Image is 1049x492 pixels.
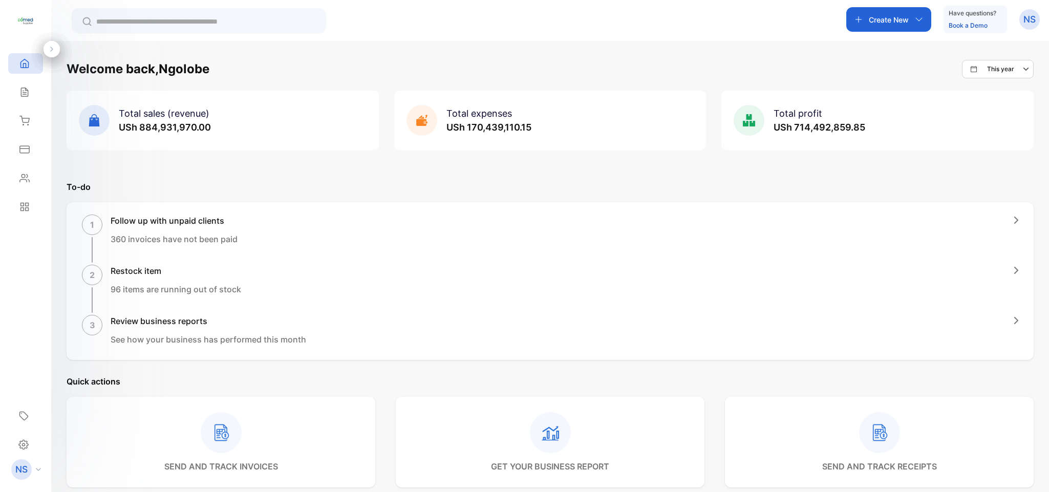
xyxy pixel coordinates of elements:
h1: Welcome back, Ngolobe [67,60,209,78]
h1: Review business reports [111,315,306,327]
h1: Follow up with unpaid clients [111,215,238,227]
button: This year [962,60,1034,78]
h1: Restock item [111,265,241,277]
p: get your business report [491,460,609,473]
iframe: LiveChat chat widget [1006,449,1049,492]
button: NS [1019,7,1040,32]
p: This year [987,65,1014,74]
p: 360 invoices have not been paid [111,233,238,245]
p: send and track invoices [164,460,278,473]
button: Create New [846,7,931,32]
p: NS [15,463,28,476]
p: 3 [90,319,95,331]
span: USh 884,931,970.00 [119,122,211,133]
a: Book a Demo [949,22,988,29]
p: See how your business has performed this month [111,333,306,346]
p: Quick actions [67,375,1034,388]
span: Total profit [774,108,822,119]
span: Total sales (revenue) [119,108,209,119]
span: USh 170,439,110.15 [446,122,531,133]
p: 1 [90,219,94,231]
p: 2 [90,269,95,281]
img: logo [18,13,33,29]
p: Create New [869,14,909,25]
p: 96 items are running out of stock [111,283,241,295]
span: USh 714,492,859.85 [774,122,865,133]
span: Total expenses [446,108,512,119]
p: NS [1023,13,1036,26]
p: Have questions? [949,8,996,18]
p: send and track receipts [822,460,937,473]
p: To-do [67,181,1034,193]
